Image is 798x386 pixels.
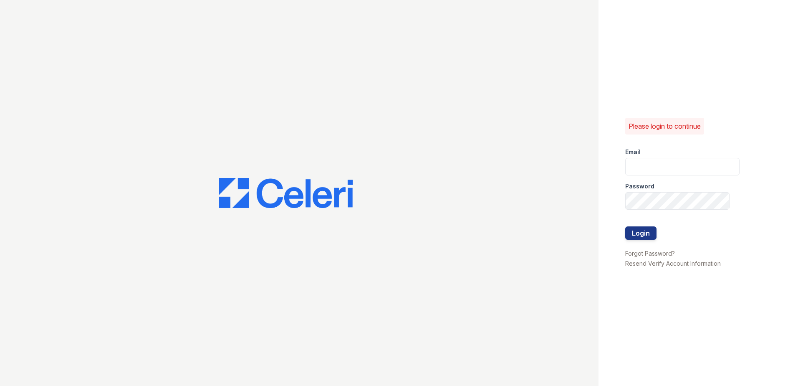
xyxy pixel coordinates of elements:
a: Forgot Password? [625,250,675,257]
a: Resend Verify Account Information [625,260,721,267]
button: Login [625,226,657,240]
p: Please login to continue [629,121,701,131]
img: CE_Logo_Blue-a8612792a0a2168367f1c8372b55b34899dd931a85d93a1a3d3e32e68fde9ad4.png [219,178,353,208]
label: Password [625,182,654,190]
label: Email [625,148,641,156]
